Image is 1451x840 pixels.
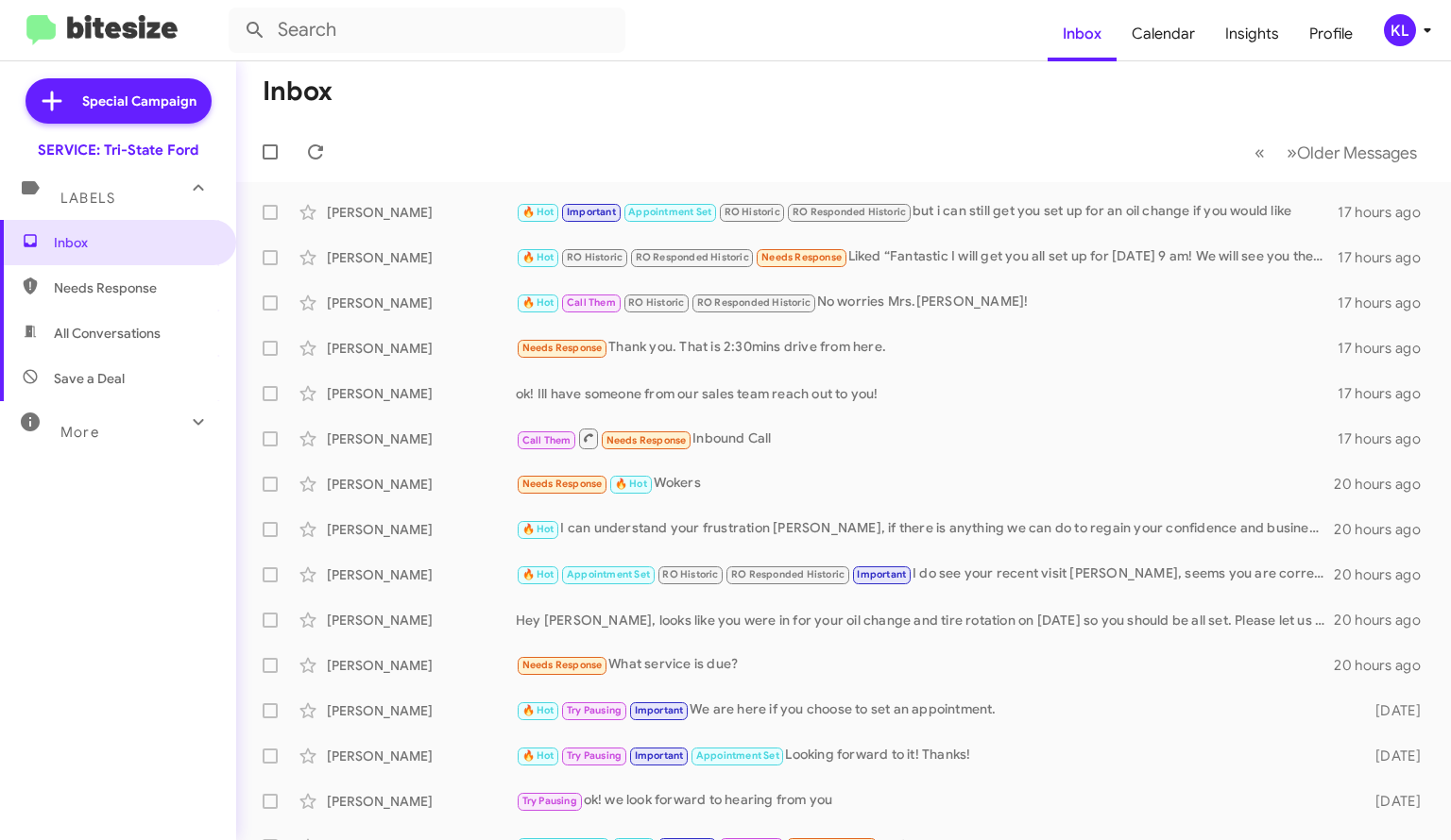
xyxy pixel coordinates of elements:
[327,520,516,539] div: [PERSON_NAME]
[327,565,516,584] div: [PERSON_NAME]
[1338,384,1436,403] div: 17 hours ago
[54,324,161,343] span: All Conversations
[516,246,1338,268] div: Liked “Fantastic I will get you all set up for [DATE] 9 am! We will see you then.”
[522,206,555,218] span: 🔥 Hot
[567,206,616,218] span: Important
[327,384,516,403] div: [PERSON_NAME]
[516,427,1338,450] div: Inbound Call
[522,251,555,263] span: 🔥 Hot
[606,434,687,446] span: Needs Response
[1338,294,1436,312] div: 17 hours ago
[522,434,572,446] span: Call Them
[38,141,198,160] div: SERVICE: Tri-State Ford
[54,233,214,252] span: Inbox
[635,704,684,716] span: Important
[1352,792,1436,811] div: [DATE]
[1334,475,1436,494] div: 20 hours ago
[522,523,555,535] span: 🔥 Hot
[327,611,516,630] div: [PERSON_NAME]
[516,473,1334,495] div: Wokers
[1338,339,1436,358] div: 17 hours ago
[522,478,603,490] span: Needs Response
[82,92,196,110] span: Special Campaign
[696,749,779,762] span: Appointment Set
[516,563,1334,585] div: I do see your recent visit [PERSON_NAME], seems you are correct, your Mustang is all up to par. P...
[662,568,718,580] span: RO Historic
[1384,14,1416,46] div: KL
[725,206,780,218] span: RO Historic
[522,749,555,762] span: 🔥 Hot
[1244,133,1428,172] nav: Page navigation example
[516,201,1338,223] div: but i can still get you set up for an oil change if you would like
[327,248,516,267] div: [PERSON_NAME]
[229,8,625,53] input: Search
[567,704,622,716] span: Try Pausing
[516,292,1338,313] div: No worries Mrs.[PERSON_NAME]!
[516,384,1338,403] div: ok! Ill have someone from our sales team reach out to you!
[54,369,125,388] span: Save a Deal
[1294,7,1368,61] a: Profile
[567,749,622,762] span: Try Pausing
[1334,565,1436,584] div: 20 hours ago
[54,278,214,297] span: Needs Response
[516,611,1334,630] div: Hey [PERSON_NAME], looks like you were in for your oil change and tire rotation on [DATE] so you ...
[635,749,684,762] span: Important
[263,76,333,107] h1: Inbox
[628,296,684,309] span: RO Historic
[1352,747,1436,765] div: [DATE]
[60,424,99,441] span: More
[522,659,603,671] span: Needs Response
[793,206,906,218] span: RO Responded Historic
[1338,429,1436,448] div: 17 hours ago
[1275,133,1428,172] button: Next
[522,568,555,580] span: 🔥 Hot
[327,475,516,494] div: [PERSON_NAME]
[731,568,845,580] span: RO Responded Historic
[327,701,516,720] div: [PERSON_NAME]
[567,568,650,580] span: Appointment Set
[1243,133,1276,172] button: Previous
[327,339,516,358] div: [PERSON_NAME]
[516,654,1334,676] div: What service is due?
[516,745,1352,766] div: Looking forward to it! Thanks!
[516,699,1352,721] div: We are here if you choose to set an appointment.
[1048,7,1117,61] a: Inbox
[697,296,811,309] span: RO Responded Historic
[1287,141,1297,164] span: »
[26,78,212,124] a: Special Campaign
[567,296,616,309] span: Call Them
[1352,701,1436,720] div: [DATE]
[327,429,516,448] div: [PERSON_NAME]
[1255,141,1265,164] span: «
[327,203,516,222] div: [PERSON_NAME]
[567,251,623,263] span: RO Historic
[327,747,516,765] div: [PERSON_NAME]
[327,656,516,675] div: [PERSON_NAME]
[516,518,1334,540] div: I can understand your frustration [PERSON_NAME], if there is anything we can do to regain your co...
[522,795,577,807] span: Try Pausing
[636,251,749,263] span: RO Responded Historic
[327,294,516,312] div: [PERSON_NAME]
[628,206,711,218] span: Appointment Set
[522,704,555,716] span: 🔥 Hot
[615,478,647,490] span: 🔥 Hot
[516,337,1338,359] div: Thank you. That is 2:30mins drive from here.
[761,251,842,263] span: Needs Response
[1210,7,1294,61] a: Insights
[1338,203,1436,222] div: 17 hours ago
[857,568,906,580] span: Important
[1117,7,1210,61] a: Calendar
[1334,611,1436,630] div: 20 hours ago
[327,792,516,811] div: [PERSON_NAME]
[516,790,1352,812] div: ok! we look forward to hearing from you
[1368,14,1430,46] button: KL
[522,296,555,309] span: 🔥 Hot
[1334,656,1436,675] div: 20 hours ago
[60,190,115,207] span: Labels
[1334,520,1436,539] div: 20 hours ago
[522,342,603,354] span: Needs Response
